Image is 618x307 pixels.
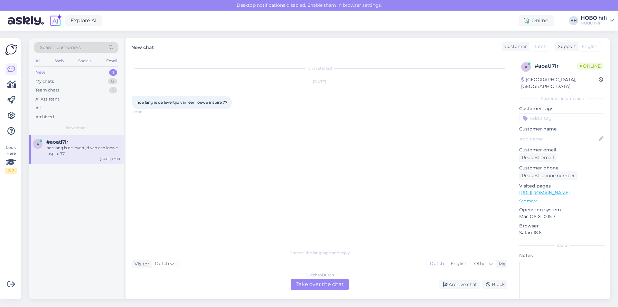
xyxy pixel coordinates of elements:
div: 1 [109,69,117,76]
span: Dutch [155,260,169,267]
span: English [582,43,598,50]
p: Operating system [519,206,605,213]
span: Online [577,62,603,70]
div: Online [519,15,554,26]
div: Choose the language and reply [132,250,507,256]
div: Block [482,280,507,289]
p: Safari 18.6 [519,229,605,236]
div: Request email [519,153,557,162]
p: Customer email [519,147,605,153]
p: Browser [519,223,605,229]
div: # aoatl7lr [535,62,577,70]
span: New chats [66,125,87,131]
img: explore-ai [49,14,62,27]
div: Look Here [5,145,17,174]
input: Add name [520,135,598,142]
div: Chat started [132,65,507,71]
a: HOBO hifiHOBO hifi [581,15,614,26]
span: 17:08 [134,110,158,114]
span: Other [474,261,487,266]
div: Support [555,43,576,50]
img: Askly Logo [5,43,17,56]
div: New [35,69,45,76]
div: Take over the chat [291,279,349,290]
div: Team chats [35,87,59,93]
div: HOBO hifi [581,21,607,26]
a: [URL][DOMAIN_NAME] [519,190,570,196]
div: [DATE] 17:08 [100,157,120,161]
span: a [36,141,39,146]
div: Dutch [426,259,447,269]
div: HH [569,16,578,25]
div: Customer information [519,96,605,101]
p: Customer tags [519,105,605,112]
span: Search customers [40,44,81,51]
p: See more ... [519,198,605,204]
label: New chat [131,42,154,51]
div: Customer [502,43,527,50]
div: [GEOGRAPHIC_DATA], [GEOGRAPHIC_DATA] [521,76,599,90]
div: My chats [35,78,54,85]
div: 2 / 3 [5,168,17,174]
div: hoe lang is de levertijd van een loewe inspire 77 [46,145,120,157]
div: All [35,105,41,111]
p: Notes [519,252,605,259]
div: AI Assistant [35,96,59,102]
div: Web [54,57,65,65]
a: Explore AI [65,15,102,26]
span: Dutch [532,43,547,50]
div: [DATE] [132,79,507,85]
div: Email [105,57,118,65]
div: Me [496,261,505,267]
div: All [34,57,42,65]
div: Extra [519,243,605,248]
p: Mac OS X 10.15.7 [519,213,605,220]
div: 0 [108,78,117,85]
div: English [447,259,471,269]
div: Socials [77,57,93,65]
span: a [525,64,528,69]
span: #aoatl7lr [46,139,68,145]
div: Visitor [132,261,149,267]
div: Request phone number [519,171,577,180]
div: Dutch to Dutch [305,272,334,278]
div: Archive chat [439,280,480,289]
p: Customer phone [519,165,605,171]
div: 1 [109,87,117,93]
input: Add a tag [519,113,605,123]
p: Visited pages [519,183,605,189]
div: Archived [35,114,54,120]
div: HOBO hifi [581,15,607,21]
p: Customer name [519,126,605,132]
span: hoe lang is de levertijd van een loewe inspire 77 [136,100,227,105]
